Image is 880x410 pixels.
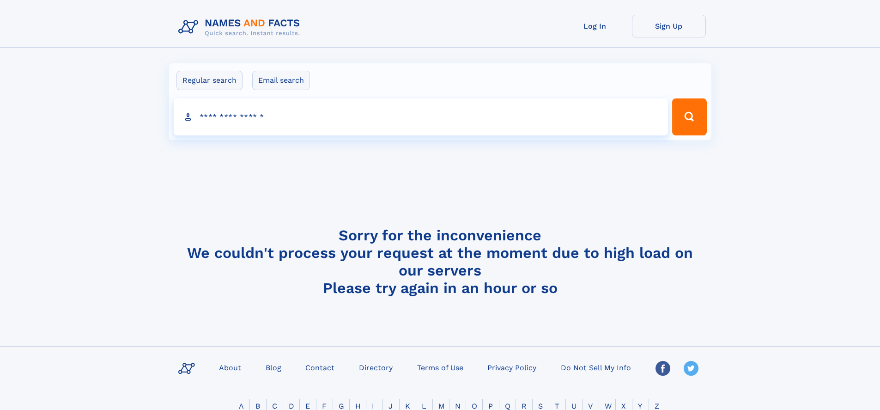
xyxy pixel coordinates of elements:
input: search input [174,98,668,135]
label: Email search [252,71,310,90]
a: Log In [558,15,632,37]
img: Logo Names and Facts [175,15,308,40]
a: Terms of Use [413,361,467,374]
a: Blog [262,361,285,374]
label: Regular search [176,71,243,90]
a: Contact [302,361,338,374]
a: About [215,361,245,374]
a: Directory [355,361,396,374]
button: Search Button [672,98,706,135]
a: Do Not Sell My Info [557,361,635,374]
a: Sign Up [632,15,706,37]
a: Privacy Policy [484,361,540,374]
img: Facebook [655,361,670,376]
img: Twitter [684,361,698,376]
h4: Sorry for the inconvenience We couldn't process your request at the moment due to high load on ou... [175,226,706,297]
